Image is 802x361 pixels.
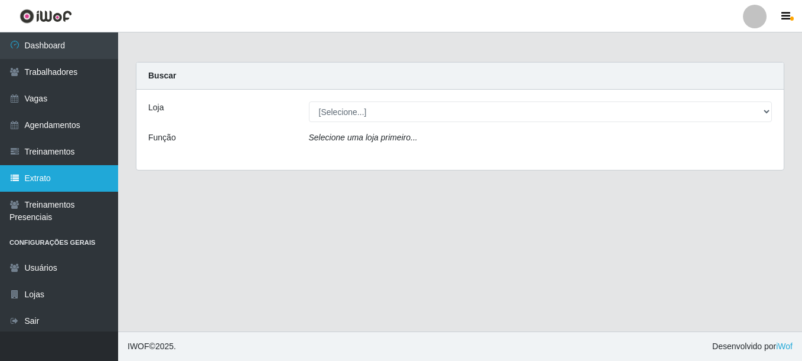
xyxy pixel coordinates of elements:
span: Desenvolvido por [712,340,793,353]
a: iWof [776,342,793,351]
strong: Buscar [148,71,176,80]
span: © 2025 . [128,340,176,353]
span: IWOF [128,342,149,351]
label: Função [148,132,176,144]
img: CoreUI Logo [19,9,72,24]
i: Selecione uma loja primeiro... [309,133,418,142]
label: Loja [148,101,164,114]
